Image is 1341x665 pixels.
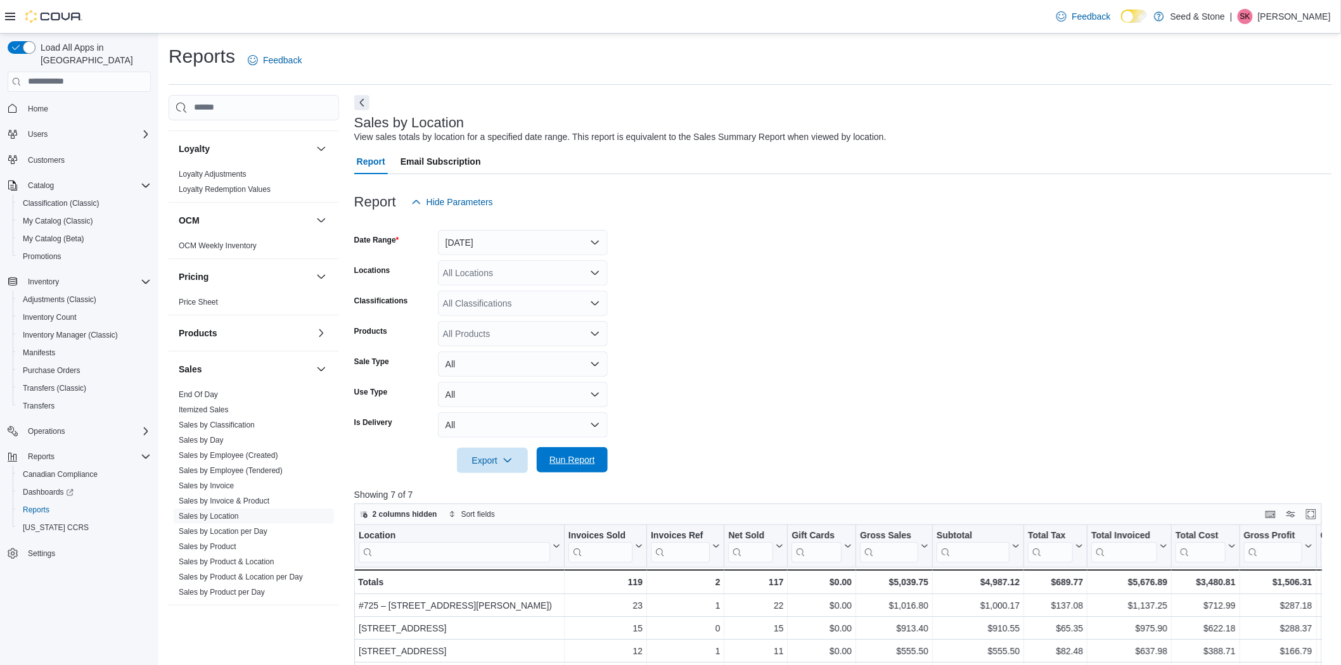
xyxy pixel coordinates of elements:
[169,387,339,605] div: Sales
[1121,9,1148,23] input: Dark Mode
[401,149,481,174] span: Email Subscription
[1028,643,1083,659] div: $82.48
[23,348,55,358] span: Manifests
[728,529,773,562] div: Net Sold
[179,497,269,505] a: Sales by Invoice & Product
[179,298,218,307] a: Price Sheet
[23,274,151,289] span: Inventory
[1240,9,1250,24] span: SK
[179,541,236,552] span: Sales by Product
[651,643,720,659] div: 1
[23,546,60,561] a: Settings
[179,526,267,536] span: Sales by Location per Day
[354,115,465,130] h3: Sales by Location
[549,453,595,466] span: Run Report
[1028,598,1083,613] div: $137.08
[1243,574,1312,590] div: $1,506.31
[23,127,151,142] span: Users
[23,152,151,168] span: Customers
[23,424,151,439] span: Operations
[13,344,156,362] button: Manifests
[18,213,151,229] span: My Catalog (Classic)
[18,381,151,396] span: Transfers (Classic)
[23,178,59,193] button: Catalog
[23,330,118,340] span: Inventory Manager (Classic)
[169,294,339,315] div: Pricing
[728,598,783,613] div: 22
[438,230,608,255] button: [DATE]
[179,617,311,630] button: Taxes
[1243,529,1312,562] button: Gross Profit
[179,481,234,490] a: Sales by Invoice
[18,484,151,500] span: Dashboards
[13,194,156,212] button: Classification (Classic)
[792,621,852,636] div: $0.00
[18,231,151,246] span: My Catalog (Beta)
[179,451,278,460] a: Sales by Employee (Created)
[179,465,283,476] span: Sales by Employee (Tendered)
[314,326,329,341] button: Products
[1028,529,1073,541] div: Total Tax
[355,507,442,522] button: 2 columns hidden
[354,417,392,427] label: Is Delivery
[354,387,387,397] label: Use Type
[937,598,1020,613] div: $1,000.17
[13,483,156,501] a: Dashboards
[13,212,156,230] button: My Catalog (Classic)
[179,481,234,491] span: Sales by Invoice
[457,448,528,473] button: Export
[18,502,151,517] span: Reports
[651,529,720,562] button: Invoices Ref
[937,621,1020,636] div: $910.55
[28,548,55,559] span: Settings
[23,505,49,515] span: Reports
[1176,574,1235,590] div: $3,480.81
[179,142,210,155] h3: Loyalty
[28,180,54,191] span: Catalog
[179,405,229,414] a: Itemized Sales
[179,588,265,597] a: Sales by Product per Day
[179,572,303,582] span: Sales by Product & Location per Day
[937,574,1020,590] div: $4,987.12
[1238,9,1253,24] div: Sriram Kumar
[179,270,311,283] button: Pricing
[28,129,48,139] span: Users
[169,167,339,202] div: Loyalty
[23,312,77,322] span: Inventory Count
[792,643,852,659] div: $0.00
[13,465,156,483] button: Canadian Compliance
[179,327,217,339] h3: Products
[13,519,156,536] button: [US_STATE] CCRS
[438,382,608,407] button: All
[444,507,500,522] button: Sort fields
[179,557,274,566] a: Sales by Product & Location
[537,447,608,472] button: Run Report
[1176,598,1235,613] div: $712.99
[1176,529,1225,541] div: Total Cost
[23,216,93,226] span: My Catalog (Classic)
[179,450,278,460] span: Sales by Employee (Created)
[728,529,773,541] div: Net Sold
[179,184,271,194] span: Loyalty Redemption Values
[179,573,303,581] a: Sales by Product & Location per Day
[651,529,710,562] div: Invoices Ref
[314,269,329,284] button: Pricing
[860,529,918,541] div: Gross Sales
[590,268,600,278] button: Open list of options
[1176,529,1225,562] div: Total Cost
[18,345,60,360] a: Manifests
[23,198,99,208] span: Classification (Classic)
[18,196,151,211] span: Classification (Classic)
[179,435,224,445] span: Sales by Day
[357,149,385,174] span: Report
[3,177,156,194] button: Catalog
[568,529,632,541] div: Invoices Sold
[18,381,91,396] a: Transfers (Classic)
[651,529,710,541] div: Invoices Ref
[13,362,156,379] button: Purchase Orders
[179,185,271,194] a: Loyalty Redemption Values
[23,383,86,393] span: Transfers (Classic)
[651,598,720,613] div: 1
[354,130,887,144] div: View sales totals by location for a specified date range. This report is equivalent to the Sales ...
[1028,621,1083,636] div: $65.35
